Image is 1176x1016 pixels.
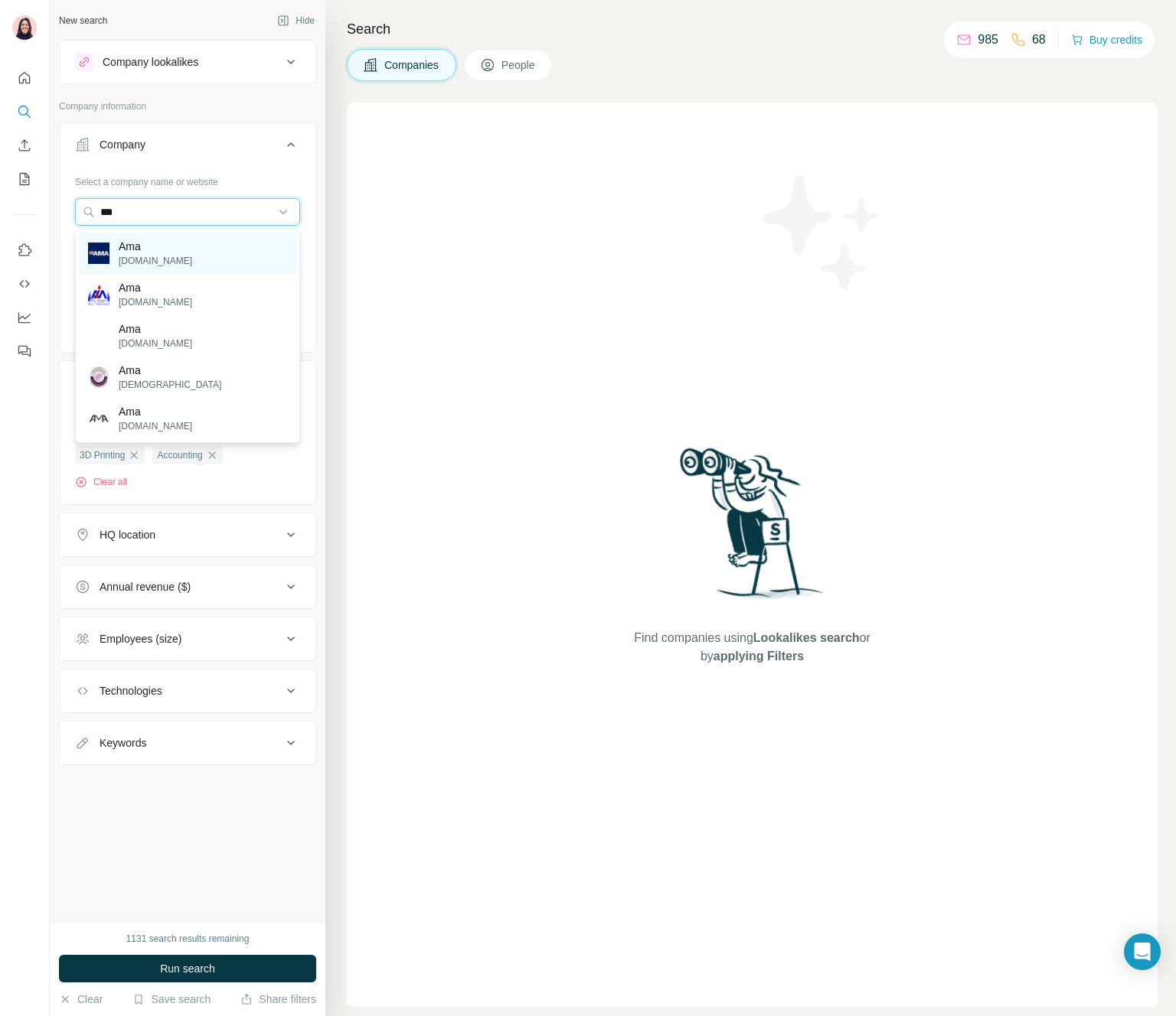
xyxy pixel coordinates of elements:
p: [DOMAIN_NAME] [119,295,192,309]
span: Lookalikes search [753,631,860,644]
button: Use Surfe on LinkedIn [12,236,37,264]
button: Company lookalikes [60,44,315,80]
button: Quick start [12,64,37,92]
img: Surfe Illustration - Woman searching with binoculars [673,444,832,614]
div: 1131 search results remaining [126,932,250,946]
button: Clear all [75,475,127,489]
img: Surfe Illustration - Stars [753,164,890,301]
img: Ama [88,408,109,429]
img: Ama [88,243,109,264]
div: Company lookalikes [103,54,198,70]
span: Find companies using or by [629,629,874,666]
span: Companies [384,57,440,73]
h4: Search [347,18,1158,40]
div: Company [100,137,145,152]
p: Ama [119,239,192,254]
p: Ama [119,404,192,419]
button: Run search [59,955,316,982]
button: Save search [132,992,211,1007]
div: Keywords [100,735,146,751]
button: Company [60,126,315,169]
p: [DOMAIN_NAME] [119,337,192,350]
img: Ama [88,366,109,388]
button: Share filters [240,992,316,1007]
button: Enrich CSV [12,132,37,159]
div: HQ location [100,527,155,542]
button: Technologies [60,672,315,709]
button: Annual revenue ($) [60,568,315,605]
button: Clear [59,992,103,1007]
p: Ama [119,280,192,295]
img: Avatar [12,15,37,40]
p: Ama [119,321,192,337]
button: Employees (size) [60,620,315,657]
button: Hide [266,9,325,32]
span: applying Filters [714,650,804,663]
img: Ama [88,284,109,305]
button: My lists [12,165,37,193]
div: Select a company name or website [75,169,300,189]
p: [DEMOGRAPHIC_DATA] [119,378,221,392]
span: Accounting [157,448,202,462]
p: 68 [1032,31,1046,49]
p: Company information [59,99,316,113]
div: New search [59,14,107,28]
button: Dashboard [12,304,37,331]
button: Feedback [12,337,37,365]
p: Ama [119,363,221,378]
button: HQ location [60,516,315,553]
button: Buy credits [1071,29,1142,50]
p: [DOMAIN_NAME] [119,254,192,268]
img: Ama [88,325,109,347]
span: People [501,57,537,73]
div: Employees (size) [100,631,181,646]
button: Use Surfe API [12,270,37,298]
button: Industry2 [60,364,315,407]
div: Open Intercom Messenger [1124,933,1161,970]
div: Technologies [100,683,162,698]
button: Search [12,98,37,125]
div: Annual revenue ($) [100,579,191,594]
p: 985 [978,31,998,49]
button: Keywords [60,725,315,761]
span: 3D Printing [80,448,125,462]
p: [DOMAIN_NAME] [119,419,192,433]
span: Run search [160,961,215,976]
